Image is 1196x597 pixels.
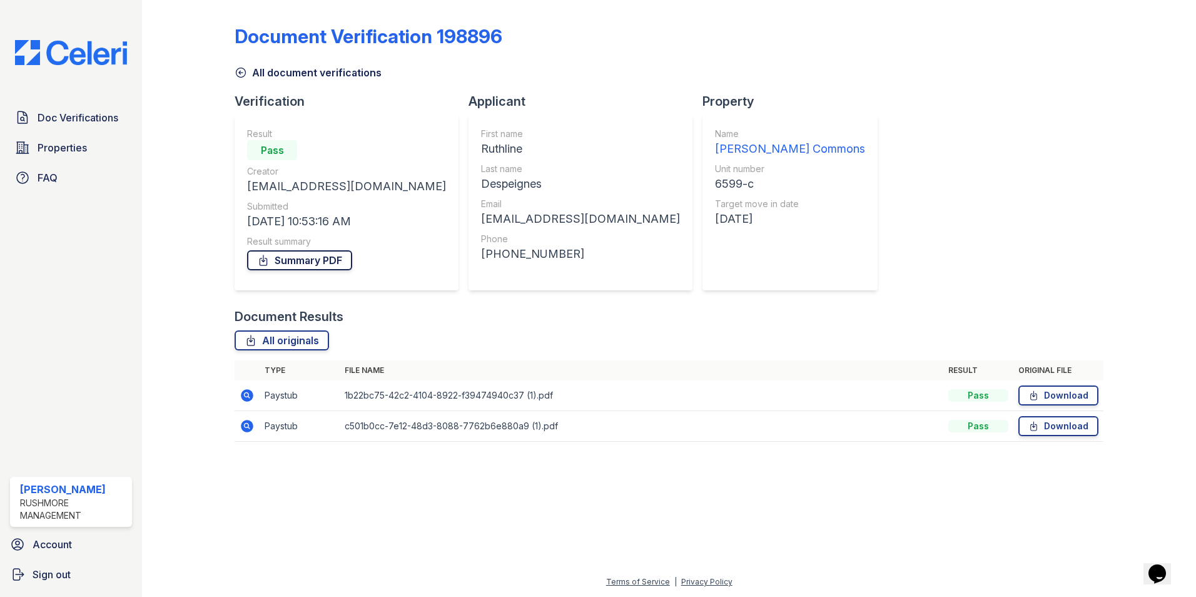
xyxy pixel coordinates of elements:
a: Properties [10,135,132,160]
img: CE_Logo_Blue-a8612792a0a2168367f1c8372b55b34899dd931a85d93a1a3d3e32e68fde9ad4.png [5,40,137,65]
div: [DATE] [715,210,865,228]
th: Original file [1013,360,1103,380]
span: Doc Verifications [38,110,118,125]
div: Despeignes [481,175,680,193]
div: Phone [481,233,680,245]
th: Type [260,360,340,380]
div: [PERSON_NAME] Commons [715,140,865,158]
td: Paystub [260,380,340,411]
div: [EMAIL_ADDRESS][DOMAIN_NAME] [481,210,680,228]
div: Document Results [235,308,343,325]
div: Document Verification 198896 [235,25,502,48]
div: Result [247,128,446,140]
td: 1b22bc75-42c2-4104-8922-f39474940c37 (1).pdf [340,380,943,411]
div: 6599-c [715,175,865,193]
div: [PERSON_NAME] [20,482,127,497]
a: Doc Verifications [10,105,132,130]
a: Download [1018,416,1098,436]
div: [DATE] 10:53:16 AM [247,213,446,230]
div: First name [481,128,680,140]
td: Paystub [260,411,340,442]
th: Result [943,360,1013,380]
div: Ruthline [481,140,680,158]
a: Summary PDF [247,250,352,270]
div: Last name [481,163,680,175]
div: Applicant [469,93,702,110]
div: Unit number [715,163,865,175]
div: [EMAIL_ADDRESS][DOMAIN_NAME] [247,178,446,195]
a: Name [PERSON_NAME] Commons [715,128,865,158]
td: c501b0cc-7e12-48d3-8088-7762b6e880a9 (1).pdf [340,411,943,442]
div: [PHONE_NUMBER] [481,245,680,263]
div: Creator [247,165,446,178]
div: Name [715,128,865,140]
div: | [674,577,677,586]
a: All originals [235,330,329,350]
div: Verification [235,93,469,110]
span: Properties [38,140,87,155]
span: Account [33,537,72,552]
span: Sign out [33,567,71,582]
a: Terms of Service [606,577,670,586]
div: Email [481,198,680,210]
a: Download [1018,385,1098,406]
iframe: chat widget [1143,547,1183,584]
div: Property [702,93,888,110]
a: All document verifications [235,65,382,80]
div: Pass [948,420,1008,432]
span: FAQ [38,170,58,185]
div: Rushmore Management [20,497,127,522]
div: Target move in date [715,198,865,210]
a: Account [5,532,137,557]
a: Privacy Policy [681,577,732,586]
div: Submitted [247,200,446,213]
div: Pass [247,140,297,160]
a: Sign out [5,562,137,587]
th: File name [340,360,943,380]
a: FAQ [10,165,132,190]
div: Pass [948,389,1008,402]
div: Result summary [247,235,446,248]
